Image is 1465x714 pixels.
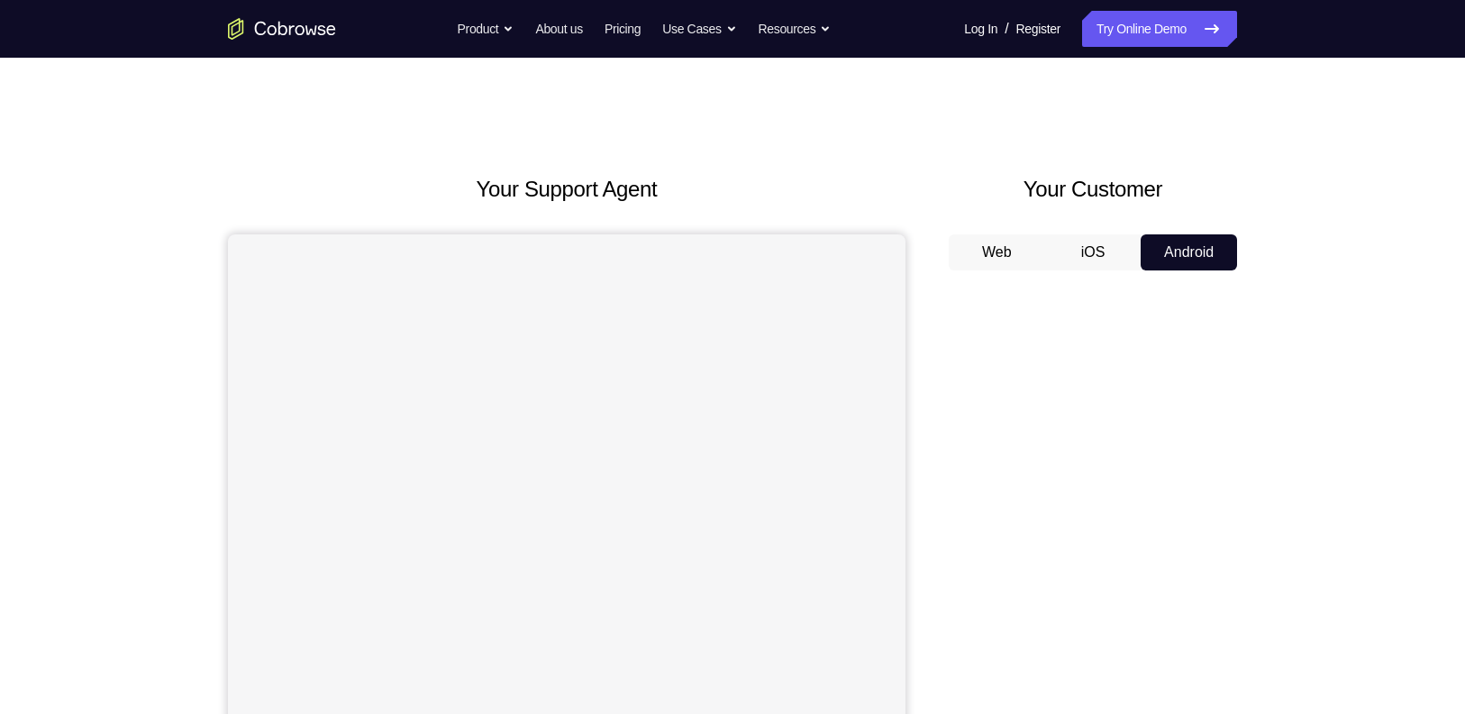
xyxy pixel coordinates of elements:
[228,18,336,40] a: Go to the home page
[949,173,1237,206] h2: Your Customer
[1005,18,1008,40] span: /
[662,11,736,47] button: Use Cases
[964,11,997,47] a: Log In
[605,11,641,47] a: Pricing
[228,173,905,206] h2: Your Support Agent
[759,11,832,47] button: Resources
[458,11,514,47] button: Product
[1045,234,1142,270] button: iOS
[535,11,582,47] a: About us
[949,234,1045,270] button: Web
[1141,234,1237,270] button: Android
[1082,11,1237,47] a: Try Online Demo
[1016,11,1060,47] a: Register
